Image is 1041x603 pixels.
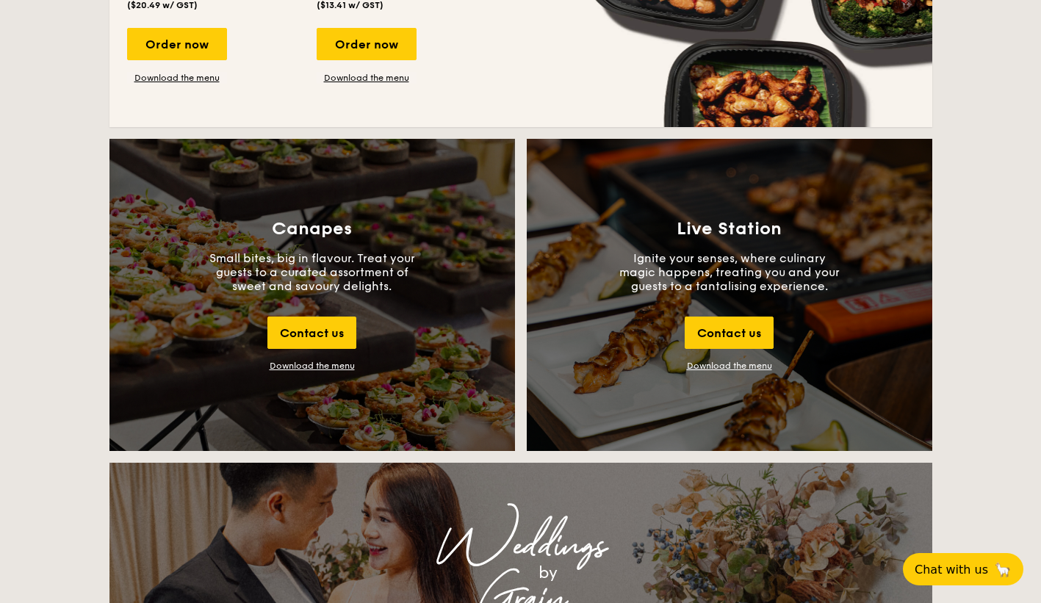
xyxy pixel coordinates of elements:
[127,72,227,84] a: Download the menu
[267,317,356,349] div: Contact us
[270,361,355,371] div: Download the menu
[994,561,1012,578] span: 🦙
[687,361,772,371] a: Download the menu
[202,251,422,293] p: Small bites, big in flavour. Treat your guests to a curated assortment of sweet and savoury delig...
[903,553,1023,585] button: Chat with us🦙
[317,72,417,84] a: Download the menu
[127,28,227,60] div: Order now
[685,317,774,349] div: Contact us
[915,563,988,577] span: Chat with us
[619,251,840,293] p: Ignite your senses, where culinary magic happens, treating you and your guests to a tantalising e...
[293,560,803,586] div: by
[272,219,352,239] h3: Canapes
[677,219,782,239] h3: Live Station
[317,28,417,60] div: Order now
[239,533,803,560] div: Weddings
